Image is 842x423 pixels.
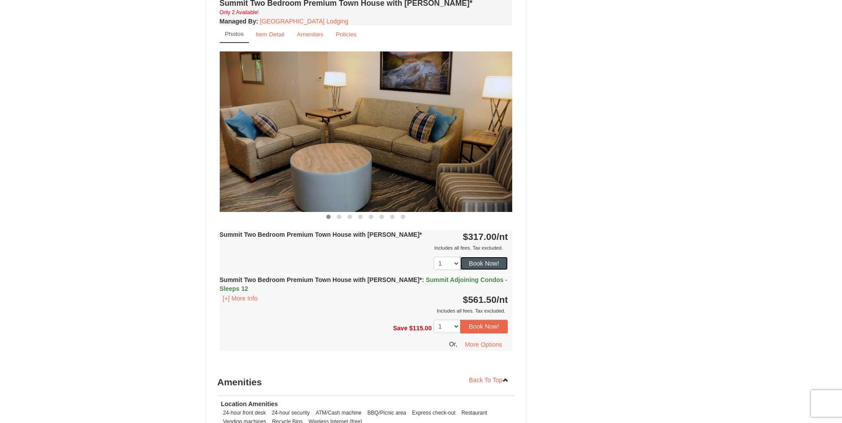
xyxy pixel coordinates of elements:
[393,325,407,332] span: Save
[422,276,424,283] span: :
[220,276,507,292] span: Summit Adjoining Condos - Sleeps 12
[220,243,508,252] div: Includes all fees. Tax excluded.
[313,408,364,417] li: ATM/Cash machine
[221,400,278,407] strong: Location Amenities
[463,373,515,387] a: Back To Top
[291,26,329,43] a: Amenities
[463,294,497,305] span: $561.50
[365,408,408,417] li: BBQ/Picnic area
[449,340,458,347] span: Or,
[459,338,508,351] button: More Options
[250,26,290,43] a: Item Detail
[220,18,256,25] span: Managed By
[220,51,513,211] img: 18876286-226-9b0437ff.png
[217,373,515,391] h3: Amenities
[463,231,508,242] strong: $317.00
[220,26,249,43] a: Photos
[330,26,362,43] a: Policies
[297,31,324,38] small: Amenities
[221,408,269,417] li: 24-hour front desk
[220,276,507,292] strong: Summit Two Bedroom Premium Town House with [PERSON_NAME]*
[220,231,422,238] strong: Summit Two Bedroom Premium Town House with [PERSON_NAME]*
[497,294,508,305] span: /nt
[497,231,508,242] span: /nt
[269,408,312,417] li: 24-hour security
[220,18,258,25] strong: :
[460,257,508,270] button: Book Now!
[260,18,348,25] a: [GEOGRAPHIC_DATA] Lodging
[410,408,458,417] li: Express check-out
[220,9,259,16] small: Only 2 Available!
[220,294,261,303] button: [+] More Info
[256,31,285,38] small: Item Detail
[459,408,489,417] li: Restaurant
[336,31,356,38] small: Policies
[409,325,432,332] span: $115.00
[460,320,508,333] button: Book Now!
[225,31,244,37] small: Photos
[220,306,508,315] div: Includes all fees. Tax excluded.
